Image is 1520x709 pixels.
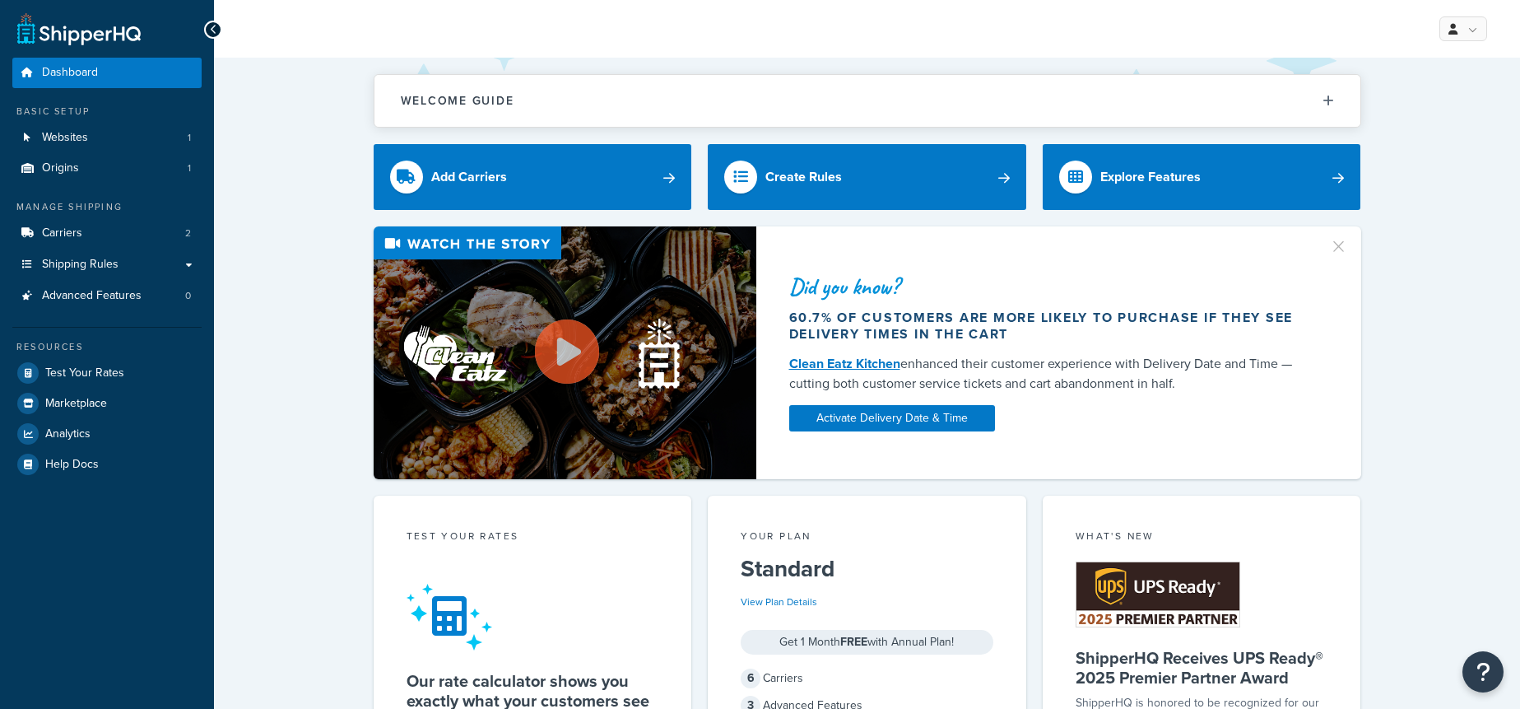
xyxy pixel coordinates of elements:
[42,258,119,272] span: Shipping Rules
[185,289,191,303] span: 0
[12,419,202,449] a: Analytics
[1076,648,1328,688] h5: ShipperHQ Receives UPS Ready® 2025 Premier Partner Award
[12,218,202,249] a: Carriers2
[401,95,514,107] h2: Welcome Guide
[45,397,107,411] span: Marketplace
[374,75,1360,127] button: Welcome Guide
[741,669,760,688] span: 6
[12,281,202,311] li: Advanced Features
[789,354,1309,394] div: enhanced their customer experience with Delivery Date and Time — cutting both customer service ti...
[45,366,124,380] span: Test Your Rates
[42,66,98,80] span: Dashboard
[741,595,817,609] a: View Plan Details
[741,630,993,655] div: Get 1 Month with Annual Plan!
[789,405,995,431] a: Activate Delivery Date & Time
[1100,166,1201,189] div: Explore Features
[789,310,1309,343] div: 60.7% of customers are more likely to purchase if they see delivery times in the cart
[12,389,202,418] a: Marketplace
[12,358,202,388] a: Test Your Rates
[12,105,202,119] div: Basic Setup
[741,667,993,690] div: Carriers
[188,131,191,145] span: 1
[789,354,900,373] a: Clean Eatz Kitchen
[1462,651,1504,693] button: Open Resource Center
[188,161,191,175] span: 1
[12,153,202,184] a: Origins1
[765,166,842,189] div: Create Rules
[12,218,202,249] li: Carriers
[741,556,993,582] h5: Standard
[374,144,692,210] a: Add Carriers
[42,161,79,175] span: Origins
[708,144,1026,210] a: Create Rules
[185,226,191,240] span: 2
[1076,529,1328,548] div: What's New
[45,427,91,441] span: Analytics
[12,281,202,311] a: Advanced Features0
[12,250,202,280] a: Shipping Rules
[45,458,99,472] span: Help Docs
[12,123,202,153] a: Websites1
[374,226,756,479] img: Video thumbnail
[789,275,1309,298] div: Did you know?
[1043,144,1361,210] a: Explore Features
[42,289,142,303] span: Advanced Features
[12,123,202,153] li: Websites
[12,153,202,184] li: Origins
[12,340,202,354] div: Resources
[12,450,202,479] a: Help Docs
[12,58,202,88] a: Dashboard
[12,200,202,214] div: Manage Shipping
[741,529,993,548] div: Your Plan
[840,633,867,651] strong: FREE
[42,131,88,145] span: Websites
[42,226,82,240] span: Carriers
[407,529,659,548] div: Test your rates
[431,166,507,189] div: Add Carriers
